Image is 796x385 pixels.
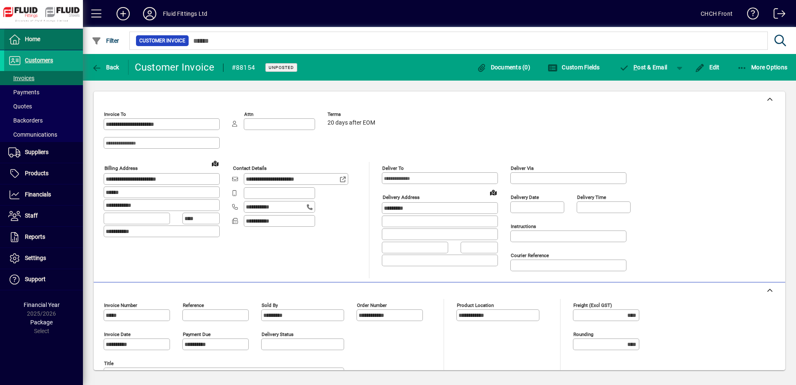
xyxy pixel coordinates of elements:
app-page-header-button: Back [83,60,129,75]
mat-label: Invoice number [104,302,137,308]
span: ost & Email [619,64,667,71]
span: Customers [25,57,53,64]
span: Back [92,64,119,71]
span: Filter [92,37,119,44]
a: Backorders [4,113,83,128]
button: Post & Email [615,60,672,75]
span: Suppliers [25,149,49,155]
mat-label: Invoice date [104,331,131,337]
a: Financials [4,184,83,205]
span: Backorders [8,117,43,124]
a: Communications [4,128,83,142]
mat-label: Payment due [183,331,211,337]
div: Customer Invoice [135,61,215,74]
span: 20 days after EOM [328,120,375,126]
a: Quotes [4,99,83,113]
span: Communications [8,131,57,138]
mat-label: Title [104,360,114,366]
div: CHCH Front [701,7,733,20]
mat-label: Deliver via [511,165,534,171]
mat-label: Rounding [573,331,593,337]
mat-label: Courier Reference [511,253,549,258]
a: Payments [4,85,83,99]
span: Support [25,276,46,282]
span: Terms [328,112,377,117]
mat-label: Deliver To [382,165,404,171]
button: Documents (0) [474,60,532,75]
span: Staff [25,212,38,219]
a: Reports [4,227,83,248]
span: Products [25,170,49,177]
span: Edit [695,64,720,71]
mat-label: Order number [357,302,387,308]
mat-label: Reference [183,302,204,308]
button: Add [110,6,136,21]
span: Payments [8,89,39,96]
span: Custom Fields [548,64,600,71]
span: Package [30,319,53,326]
div: #88154 [232,61,255,74]
mat-label: Delivery status [262,331,294,337]
span: Home [25,36,40,42]
button: Custom Fields [546,60,602,75]
button: Back [90,60,121,75]
mat-label: Instructions [511,223,536,229]
button: Edit [693,60,722,75]
a: Knowledge Base [741,2,759,29]
mat-label: Delivery date [511,194,539,200]
mat-label: Sold by [262,302,278,308]
a: Suppliers [4,142,83,163]
span: More Options [737,64,788,71]
span: Documents (0) [476,64,530,71]
div: Fluid Fittings Ltd [163,7,207,20]
span: Quotes [8,103,32,110]
a: View on map [487,186,500,199]
mat-label: Attn [244,111,253,117]
span: Reports [25,233,45,240]
a: Invoices [4,71,83,85]
a: Products [4,163,83,184]
mat-label: Delivery time [577,194,606,200]
a: Logout [767,2,786,29]
button: More Options [735,60,790,75]
button: Filter [90,33,121,48]
a: Home [4,29,83,50]
span: Unposted [269,65,294,70]
span: Settings [25,255,46,261]
a: Staff [4,206,83,226]
a: Settings [4,248,83,269]
mat-label: Invoice To [104,111,126,117]
a: View on map [209,157,222,170]
span: P [633,64,637,71]
mat-label: Product location [457,302,494,308]
span: Financials [25,191,51,198]
span: Customer Invoice [139,37,185,45]
span: Invoices [8,75,34,81]
button: Profile [136,6,163,21]
span: Financial Year [24,302,60,308]
a: Support [4,269,83,290]
mat-label: Freight (excl GST) [573,302,612,308]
